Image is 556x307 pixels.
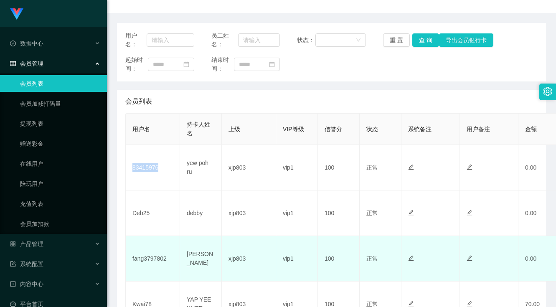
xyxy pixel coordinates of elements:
td: fang3797802 [126,236,180,282]
i: 图标: edit [467,210,472,216]
span: 产品管理 [10,241,43,247]
span: 系统备注 [408,126,432,132]
td: xjp803 [222,190,276,236]
a: 会员加减打码量 [20,95,100,112]
span: 金额 [525,126,537,132]
i: 图标: down [356,38,361,43]
td: yew poh ru [180,145,222,190]
input: 请输入 [238,33,280,47]
span: 会员管理 [10,60,43,67]
a: 充值列表 [20,195,100,212]
i: 图标: setting [543,87,552,96]
i: 图标: edit [408,301,414,307]
td: 100 [318,236,360,282]
span: 起始时间： [125,56,148,73]
i: 图标: edit [467,301,472,307]
a: 会员列表 [20,75,100,92]
button: 查 询 [412,33,439,47]
span: 内容中心 [10,281,43,287]
span: 用户名 [132,126,150,132]
td: 100 [318,145,360,190]
span: 用户名： [125,31,147,49]
td: xjp803 [222,236,276,282]
span: 员工姓名： [211,31,239,49]
td: debby [180,190,222,236]
a: 会员加扣款 [20,216,100,232]
a: 在线用户 [20,155,100,172]
i: 图标: check-circle-o [10,41,16,46]
td: vip1 [276,236,318,282]
button: 导出会员银行卡 [439,33,493,47]
span: 系统配置 [10,261,43,267]
td: 83415976 [126,145,180,190]
img: logo.9652507e.png [10,8,23,20]
i: 图标: table [10,61,16,66]
i: 图标: form [10,261,16,267]
a: 陪玩用户 [20,175,100,192]
i: 图标: edit [408,164,414,170]
button: 重 置 [383,33,410,47]
i: 图标: edit [408,210,414,216]
a: 赠送彩金 [20,135,100,152]
i: 图标: edit [408,255,414,261]
i: 图标: edit [467,164,472,170]
span: 状态 [366,126,378,132]
td: 100 [318,190,360,236]
i: 图标: profile [10,281,16,287]
span: VIP等级 [283,126,304,132]
td: xjp803 [222,145,276,190]
span: 用户备注 [467,126,490,132]
i: 图标: calendar [183,61,189,67]
td: [PERSON_NAME] [180,236,222,282]
span: 信誉分 [325,126,342,132]
a: 提现列表 [20,115,100,132]
span: 持卡人姓名 [187,121,210,137]
td: vip1 [276,190,318,236]
span: 正常 [366,255,378,262]
td: vip1 [276,145,318,190]
span: 正常 [366,210,378,216]
i: 图标: appstore-o [10,241,16,247]
span: 数据中心 [10,40,43,47]
input: 请输入 [147,33,194,47]
span: 上级 [228,126,240,132]
i: 图标: calendar [269,61,275,67]
td: Deb25 [126,190,180,236]
span: 会员列表 [125,96,152,107]
span: 结束时间： [211,56,234,73]
span: 正常 [366,164,378,171]
i: 图标: edit [467,255,472,261]
span: 状态： [297,36,315,45]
